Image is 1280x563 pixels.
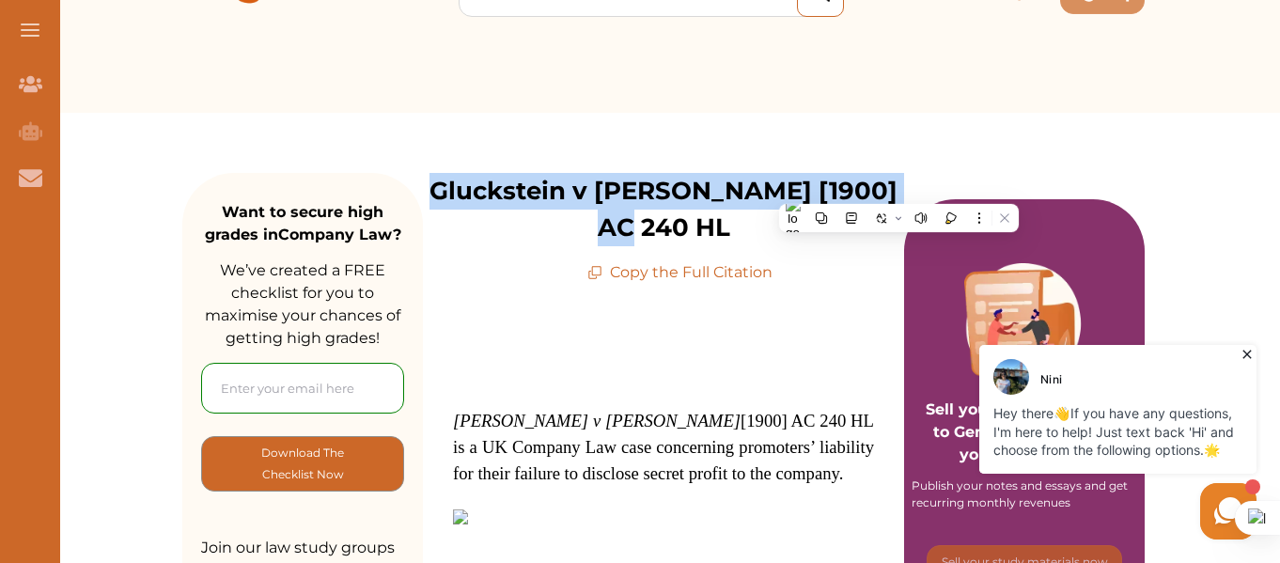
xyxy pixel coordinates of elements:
[205,261,400,347] span: We’ve created a FREE checklist for you to maximise your chances of getting high grades!
[201,436,404,492] button: [object Object]
[201,363,404,414] input: Enter your email here
[423,173,904,246] p: Gluckstein v [PERSON_NAME] [1900] AC 240 HL
[453,411,874,483] span: [1900] AC 240 HL is a UK Company Law case concerning promoters’ liability for their failure to di...
[453,509,874,524] img: Company-Law-feature-300x245.jpg
[829,340,1261,544] iframe: HelpCrunch
[205,203,401,243] strong: Want to secure high grades in Company Law ?
[240,442,366,486] p: Download The Checklist Now
[453,411,741,430] em: [PERSON_NAME] v [PERSON_NAME]
[587,261,773,284] p: Copy the Full Citation
[964,263,1085,383] img: Purple card image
